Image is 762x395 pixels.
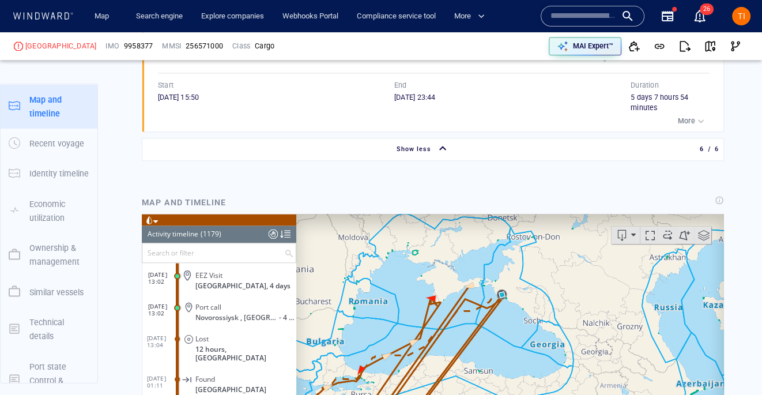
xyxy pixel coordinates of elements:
span: [DATE] 13:02 [6,57,37,71]
span: 6 [699,145,703,153]
div: Map and timeline [137,191,231,214]
p: Class [232,41,250,51]
span: EEZ Visit [54,57,81,66]
div: (1179) [59,12,80,29]
span: Found [54,296,73,305]
a: Economic utilization [1,205,97,216]
dl: [DATE] 01:11Found[GEOGRAPHIC_DATA] [5,153,154,185]
p: Similar vessels [29,285,84,299]
div: Cargo [255,41,274,51]
iframe: Chat [713,343,753,386]
span: TI [738,12,745,21]
p: MMSI [162,41,181,51]
a: Improve this map [522,348,579,356]
a: Mapbox logo [158,341,209,354]
button: Technical details [1,307,97,352]
button: TI [730,5,753,28]
span: [DATE] 13:04 [5,121,36,134]
div: [DATE] - [DATE] [198,292,247,310]
span: [GEOGRAPHIC_DATA] [54,243,125,252]
a: Search engine [131,6,187,27]
div: / [706,142,712,156]
span: 52 days [169,296,195,305]
span: [GEOGRAPHIC_DATA] [54,171,125,180]
span: 12 hours, [GEOGRAPHIC_DATA] [54,131,154,148]
button: 26 [693,9,707,23]
a: Compliance service tool [352,6,440,27]
button: Map [85,6,122,27]
div: 300km [160,323,217,335]
button: Export vessel information [470,13,499,30]
a: Technical details [1,323,97,334]
div: Focus on vessel path [499,13,516,30]
a: Map and timeline [1,100,97,111]
button: Explore companies [197,6,269,27]
p: Ownership & management [29,241,89,269]
button: Export report [672,33,697,59]
p: End [394,80,407,91]
a: Port state Control & Casualties [1,374,97,385]
a: Mapbox [429,348,461,356]
a: OpenStreetMap [463,348,519,356]
button: Map and timeline [1,85,97,129]
dl: [DATE] 13:02EEZ Visit[GEOGRAPHIC_DATA], 4 days [5,49,154,81]
dl: [DATE] 18:00Found [5,288,154,320]
button: Similar vessels [1,277,97,307]
button: 52 days[DATE]-[DATE] [160,291,271,311]
a: Identity timeline [1,168,97,179]
div: 256571000 [186,41,223,51]
span: More [454,10,485,23]
dl: [DATE] 02:17Lost16 hours, [GEOGRAPHIC_DATA] [5,185,154,225]
span: [DATE] 17:50 [5,233,36,247]
div: Toggle map information layers [552,13,569,30]
button: Show less6/6 [142,138,724,161]
p: Identity timeline [29,167,89,180]
span: Novorossiysk , [GEOGRAPHIC_DATA] [54,99,137,108]
p: Duration [631,80,659,91]
span: [GEOGRAPHIC_DATA], 4 days [54,67,149,76]
dl: [DATE] 00:11Lost3 days, [GEOGRAPHIC_DATA] [5,257,154,288]
span: Lost [54,265,67,273]
p: MAI Expert™ [573,41,613,51]
span: [DATE] 13:02 [6,89,37,103]
a: Recent voyage [1,138,97,149]
span: [GEOGRAPHIC_DATA], 10 minutes [54,338,154,356]
div: Compliance Activities [127,12,136,29]
span: - 4 days [137,99,154,108]
button: More [450,6,495,27]
div: Toggle vessel historical path [516,13,533,30]
button: Identity timeline [1,159,97,189]
span: Port call [54,89,80,97]
div: 5 days 7 hours 54 minutes [631,92,710,113]
span: [DATE] 00:11 [5,265,36,279]
dl: [DATE] 17:50Found[GEOGRAPHIC_DATA] [5,225,154,257]
span: [DATE] 01:11 [5,161,36,175]
p: IMO [105,41,119,51]
span: 16 hours, [GEOGRAPHIC_DATA] [54,203,154,220]
button: Recent voyage [1,129,97,159]
a: Ownership & management [1,249,97,260]
a: Map [90,6,118,27]
div: [GEOGRAPHIC_DATA] [25,41,96,51]
button: More [675,113,710,129]
button: View on map [697,33,723,59]
span: 26 [700,3,714,15]
span: 3 days, [GEOGRAPHIC_DATA] [54,275,149,284]
span: 6 [715,145,719,153]
p: Technical details [29,315,89,344]
button: Ownership & management [1,233,97,277]
span: FLORENCIA [25,41,96,51]
div: Activity timeline [6,12,56,29]
span: 9958377 [124,41,153,51]
span: [DATE] 02:17 [5,193,36,206]
dl: [DATE] 13:02Port callNovorossiysk , [GEOGRAPHIC_DATA]- 4 days [5,81,154,112]
button: Create an AOI. [533,13,552,30]
span: Found [54,233,73,242]
button: Add to vessel list [621,33,647,59]
div: High risk [14,42,23,51]
a: 26 [691,7,709,25]
div: tooltips.createAOI [533,13,552,30]
button: MAI Expert™ [549,37,621,55]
